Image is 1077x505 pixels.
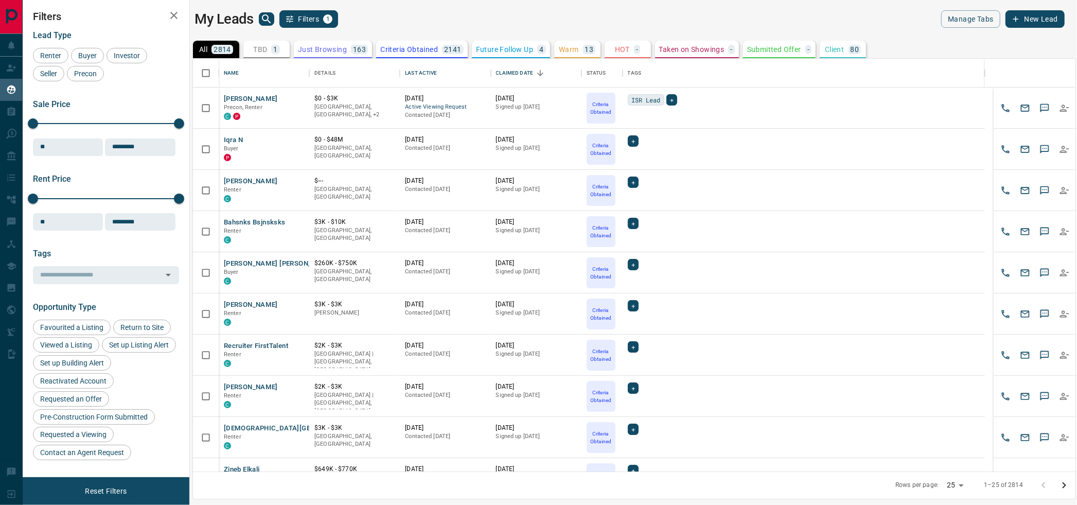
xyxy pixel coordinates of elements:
[496,185,576,194] p: Signed up [DATE]
[224,392,241,399] span: Renter
[314,94,395,103] p: $0 - $3K
[107,48,147,63] div: Investor
[628,135,639,147] div: +
[1037,265,1052,281] button: SMS
[496,177,576,185] p: [DATE]
[588,142,614,157] p: Criteria Obtained
[314,350,395,374] p: [GEOGRAPHIC_DATA] | [GEOGRAPHIC_DATA], [GEOGRAPHIC_DATA]
[1037,183,1052,198] button: SMS
[628,382,639,394] div: +
[1037,100,1052,116] button: SMS
[314,59,336,88] div: Details
[405,341,485,350] p: [DATE]
[1017,306,1033,322] button: Email
[588,224,614,239] p: Criteria Obtained
[224,145,239,152] span: Buyer
[1056,100,1072,116] button: Reallocate
[405,268,485,276] p: Contacted [DATE]
[1020,432,1030,443] svg: Email
[224,360,231,367] div: condos.ca
[405,185,485,194] p: Contacted [DATE]
[314,309,395,317] p: [PERSON_NAME]
[496,59,534,88] div: Claimed Date
[1037,347,1052,363] button: SMS
[314,227,395,242] p: [GEOGRAPHIC_DATA], [GEOGRAPHIC_DATA]
[628,341,639,353] div: +
[628,177,639,188] div: +
[496,341,576,350] p: [DATE]
[37,448,128,457] span: Contact an Agent Request
[628,300,639,311] div: +
[33,302,96,312] span: Opportunity Type
[405,465,485,474] p: [DATE]
[941,10,1000,28] button: Manage Tabs
[33,30,72,40] span: Lead Type
[314,103,395,119] p: Midtown | Central, Toronto
[405,177,485,185] p: [DATE]
[33,427,114,442] div: Requested a Viewing
[998,265,1013,281] button: Call
[851,46,859,53] p: 80
[273,46,277,53] p: 1
[1059,350,1069,360] svg: Reallocate
[259,12,274,26] button: search button
[405,218,485,227] p: [DATE]
[670,95,674,105] span: +
[1017,389,1033,404] button: Email
[33,66,64,81] div: Seller
[998,471,1013,486] button: Call
[405,424,485,432] p: [DATE]
[75,51,100,60] span: Buyer
[1017,100,1033,116] button: Email
[496,432,576,441] p: Signed up [DATE]
[67,66,104,81] div: Precon
[224,104,262,111] span: Precon, Renter
[214,46,231,53] p: 2814
[70,69,100,78] span: Precon
[1056,347,1072,363] button: Reallocate
[33,320,111,335] div: Favourited a Listing
[533,66,548,80] button: Sort
[224,351,241,358] span: Renter
[314,218,395,227] p: $3K - $10K
[1056,183,1072,198] button: Reallocate
[224,236,231,243] div: condos.ca
[324,15,331,23] span: 1
[1037,389,1052,404] button: SMS
[998,430,1013,445] button: Call
[1056,224,1072,239] button: Reallocate
[110,51,144,60] span: Investor
[631,424,635,434] span: +
[33,249,51,258] span: Tags
[224,228,241,234] span: Renter
[1056,471,1072,486] button: Reallocate
[37,51,65,60] span: Renter
[219,59,309,88] div: Name
[496,268,576,276] p: Signed up [DATE]
[1000,432,1011,443] svg: Call
[1056,389,1072,404] button: Reallocate
[314,341,395,350] p: $2K - $3K
[628,424,639,435] div: +
[496,350,576,358] p: Signed up [DATE]
[1059,391,1069,402] svg: Reallocate
[1017,347,1033,363] button: Email
[1005,10,1065,28] button: New Lead
[117,323,167,332] span: Return to Site
[1037,471,1052,486] button: SMS
[998,389,1013,404] button: Call
[1020,227,1030,237] svg: Email
[1059,144,1069,154] svg: Reallocate
[1017,265,1033,281] button: Email
[405,391,485,399] p: Contacted [DATE]
[1020,103,1030,113] svg: Email
[587,59,606,88] div: Status
[628,218,639,229] div: +
[224,277,231,285] div: condos.ca
[102,337,176,353] div: Set up Listing Alert
[1000,268,1011,278] svg: Call
[224,401,231,408] div: condos.ca
[747,46,801,53] p: Submitted Offer
[1037,142,1052,157] button: SMS
[628,59,642,88] div: Tags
